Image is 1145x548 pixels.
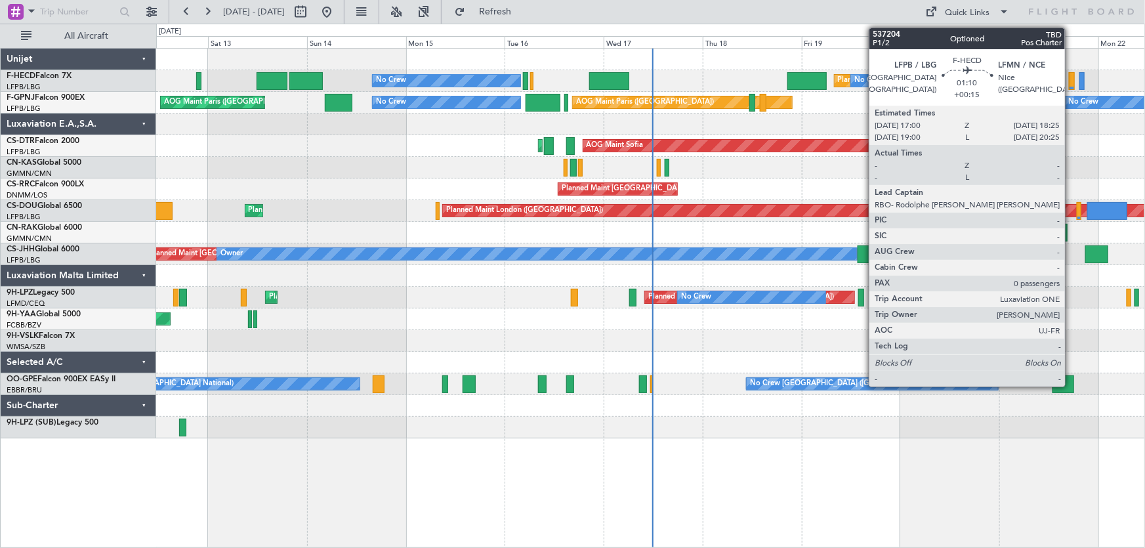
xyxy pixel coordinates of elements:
a: EBBR/BRU [7,385,42,395]
div: No Crew [376,71,406,91]
div: Wed 17 [604,36,703,48]
button: Refresh [448,1,527,22]
div: No Crew [1069,93,1099,112]
div: No Crew [854,71,885,91]
a: LFPB/LBG [7,212,41,222]
div: Owner [220,244,243,264]
a: 9H-YAAGlobal 5000 [7,310,81,318]
div: Fri 19 [802,36,901,48]
div: No Crew [GEOGRAPHIC_DATA] ([GEOGRAPHIC_DATA] National) [750,374,970,394]
span: 9H-LPZ [7,289,33,297]
a: CN-KASGlobal 5000 [7,159,81,167]
span: F-HECD [7,72,35,80]
a: LFMD/CEQ [7,299,45,308]
span: CS-JHH [7,245,35,253]
div: Sat 20 [900,36,999,48]
div: AOG Maint Paris ([GEOGRAPHIC_DATA]) [164,93,302,112]
a: CS-DTRFalcon 2000 [7,137,79,145]
span: 9H-YAA [7,310,36,318]
span: F-GPNJ [7,94,35,102]
a: 9H-LPZ (SUB)Legacy 500 [7,419,98,427]
div: Sun 14 [307,36,406,48]
div: Planned Maint London ([GEOGRAPHIC_DATA]) [446,201,603,221]
a: OO-GPEFalcon 900EX EASy II [7,375,115,383]
div: Planned Maint [GEOGRAPHIC_DATA] ([GEOGRAPHIC_DATA]) [249,201,455,221]
span: Refresh [468,7,523,16]
div: Fri 12 [109,36,208,48]
a: LFPB/LBG [7,147,41,157]
span: CS-RRC [7,180,35,188]
a: LFPB/LBG [7,255,41,265]
a: F-GPNJFalcon 900EX [7,94,85,102]
span: [DATE] - [DATE] [223,6,285,18]
div: Planned [GEOGRAPHIC_DATA] ([GEOGRAPHIC_DATA]) [648,287,834,307]
div: No Crew [681,287,711,307]
span: CN-RAK [7,224,37,232]
a: GMMN/CMN [7,234,52,243]
a: 9H-LPZLegacy 500 [7,289,75,297]
span: CN-KAS [7,159,37,167]
div: Planned Maint Cannes ([GEOGRAPHIC_DATA]) [269,287,425,307]
a: F-HECDFalcon 7X [7,72,72,80]
div: Sat 13 [208,36,307,48]
div: No Crew [376,93,406,112]
div: AOG Maint Sofia [587,136,644,156]
button: Quick Links [919,1,1016,22]
div: Planned Maint [GEOGRAPHIC_DATA] ([GEOGRAPHIC_DATA]) [838,71,1045,91]
div: Planned Maint [GEOGRAPHIC_DATA] ([GEOGRAPHIC_DATA]) [562,179,768,199]
div: Sun 21 [999,36,1098,48]
a: 9H-VSLKFalcon 7X [7,332,75,340]
a: FCBB/BZV [7,320,41,330]
span: CS-DOU [7,202,37,210]
div: Thu 18 [703,36,802,48]
span: 9H-VSLK [7,332,39,340]
a: CS-RRCFalcon 900LX [7,180,84,188]
span: OO-GPE [7,375,37,383]
a: LFPB/LBG [7,104,41,114]
button: All Aircraft [14,26,142,47]
a: CN-RAKGlobal 6000 [7,224,82,232]
div: AOG Maint Paris ([GEOGRAPHIC_DATA]) [576,93,714,112]
a: CS-DOUGlobal 6500 [7,202,82,210]
div: Mon 15 [406,36,505,48]
span: All Aircraft [34,32,138,41]
a: GMMN/CMN [7,169,52,179]
a: DNMM/LOS [7,190,47,200]
a: CS-JHHGlobal 6000 [7,245,79,253]
a: WMSA/SZB [7,342,45,352]
input: Trip Number [40,2,115,22]
div: [DATE] [159,26,181,37]
a: LFPB/LBG [7,82,41,92]
span: 9H-LPZ (SUB) [7,419,56,427]
div: Quick Links [946,7,990,20]
div: Tue 16 [505,36,604,48]
span: CS-DTR [7,137,35,145]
